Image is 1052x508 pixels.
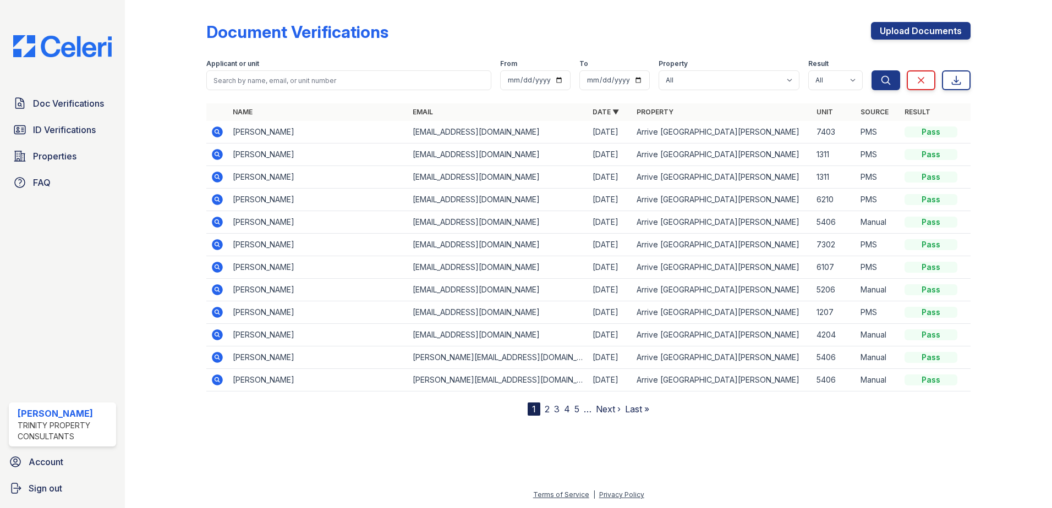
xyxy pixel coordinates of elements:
td: 5406 [812,211,856,234]
td: PMS [856,143,900,166]
td: 6107 [812,256,856,279]
td: Arrive [GEOGRAPHIC_DATA][PERSON_NAME] [632,143,812,166]
td: Arrive [GEOGRAPHIC_DATA][PERSON_NAME] [632,211,812,234]
label: Result [808,59,829,68]
a: Result [905,108,930,116]
a: 4 [564,404,570,415]
div: Pass [905,307,957,318]
td: [PERSON_NAME] [228,166,408,189]
td: [EMAIL_ADDRESS][DOMAIN_NAME] [408,121,588,143]
a: Property [637,108,673,116]
td: Manual [856,369,900,391]
td: [DATE] [588,234,632,256]
td: [DATE] [588,211,632,234]
input: Search by name, email, or unit number [206,70,491,90]
div: Pass [905,374,957,385]
td: Arrive [GEOGRAPHIC_DATA][PERSON_NAME] [632,121,812,143]
td: [DATE] [588,121,632,143]
label: Property [659,59,688,68]
td: 5406 [812,369,856,391]
td: [EMAIL_ADDRESS][DOMAIN_NAME] [408,234,588,256]
td: [DATE] [588,369,632,391]
td: 7302 [812,234,856,256]
td: [DATE] [588,256,632,279]
td: [DATE] [588,279,632,301]
td: [PERSON_NAME] [228,211,408,234]
span: Doc Verifications [33,97,104,110]
div: Document Verifications [206,22,388,42]
a: ID Verifications [9,119,116,141]
a: Date ▼ [593,108,619,116]
td: Arrive [GEOGRAPHIC_DATA][PERSON_NAME] [632,234,812,256]
td: [EMAIL_ADDRESS][DOMAIN_NAME] [408,279,588,301]
td: [DATE] [588,166,632,189]
a: Upload Documents [871,22,971,40]
a: FAQ [9,172,116,194]
a: Sign out [4,477,120,499]
td: Arrive [GEOGRAPHIC_DATA][PERSON_NAME] [632,346,812,369]
td: Arrive [GEOGRAPHIC_DATA][PERSON_NAME] [632,256,812,279]
td: [PERSON_NAME] [228,256,408,279]
td: PMS [856,301,900,324]
td: [PERSON_NAME] [228,121,408,143]
span: Account [29,455,63,468]
td: PMS [856,234,900,256]
td: Manual [856,324,900,346]
td: [DATE] [588,346,632,369]
td: [PERSON_NAME] [228,324,408,346]
td: 7403 [812,121,856,143]
div: Pass [905,352,957,363]
td: [PERSON_NAME][EMAIL_ADDRESS][DOMAIN_NAME] [408,346,588,369]
a: 5 [574,404,579,415]
a: Unit [817,108,833,116]
span: FAQ [33,176,51,189]
td: PMS [856,166,900,189]
a: Source [861,108,889,116]
span: … [584,402,591,416]
div: Pass [905,239,957,250]
td: 1207 [812,301,856,324]
td: [PERSON_NAME] [228,189,408,211]
a: 3 [554,404,560,415]
td: 5406 [812,346,856,369]
td: Arrive [GEOGRAPHIC_DATA][PERSON_NAME] [632,301,812,324]
a: Doc Verifications [9,92,116,114]
span: Sign out [29,482,62,495]
td: 4204 [812,324,856,346]
div: Pass [905,149,957,160]
td: [EMAIL_ADDRESS][DOMAIN_NAME] [408,301,588,324]
span: Properties [33,150,76,163]
div: 1 [528,402,540,416]
div: Pass [905,172,957,183]
td: [PERSON_NAME][EMAIL_ADDRESS][DOMAIN_NAME] [408,369,588,391]
td: Manual [856,279,900,301]
td: [DATE] [588,143,632,166]
td: [PERSON_NAME] [228,369,408,391]
td: PMS [856,256,900,279]
td: [PERSON_NAME] [228,234,408,256]
td: Manual [856,346,900,369]
div: Pass [905,284,957,295]
a: Name [233,108,253,116]
td: [EMAIL_ADDRESS][DOMAIN_NAME] [408,211,588,234]
td: 6210 [812,189,856,211]
label: To [579,59,588,68]
td: PMS [856,121,900,143]
td: [PERSON_NAME] [228,346,408,369]
div: Pass [905,126,957,137]
td: [DATE] [588,301,632,324]
a: Privacy Policy [599,490,644,499]
div: [PERSON_NAME] [18,407,112,420]
a: Last » [625,404,649,415]
td: [EMAIL_ADDRESS][DOMAIN_NAME] [408,324,588,346]
div: Pass [905,217,957,228]
div: Pass [905,262,957,273]
td: [EMAIL_ADDRESS][DOMAIN_NAME] [408,166,588,189]
td: Arrive [GEOGRAPHIC_DATA][PERSON_NAME] [632,279,812,301]
td: Arrive [GEOGRAPHIC_DATA][PERSON_NAME] [632,166,812,189]
div: | [593,490,595,499]
td: [EMAIL_ADDRESS][DOMAIN_NAME] [408,189,588,211]
td: 1311 [812,143,856,166]
div: Pass [905,329,957,340]
td: 1311 [812,166,856,189]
